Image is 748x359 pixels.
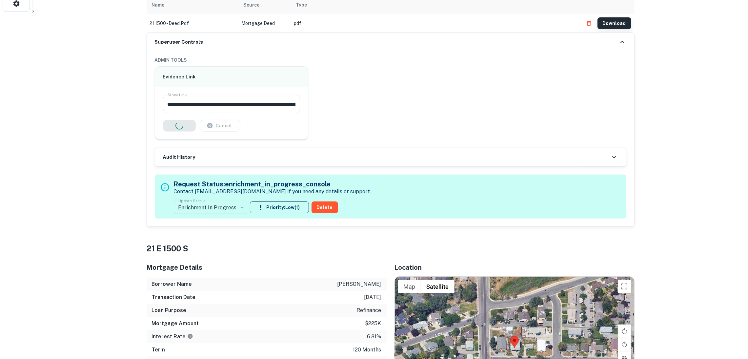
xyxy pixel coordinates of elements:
p: $225k [365,320,381,327]
td: Mortgage Deed [238,14,291,32]
div: Source [244,1,260,9]
p: refinance [357,306,381,314]
iframe: Chat Widget [715,306,748,338]
h4: 21 e 1500 s [147,243,635,254]
p: [DATE] [364,293,381,301]
button: Priority:Low(1) [250,201,309,213]
div: Name [152,1,165,9]
button: Show street map [398,280,421,293]
h6: Transaction Date [152,293,196,301]
h6: Evidence Link [163,73,300,81]
label: Slack Link [168,92,187,97]
h6: Term [152,346,165,354]
button: Rotate map counterclockwise [618,338,631,351]
h5: Mortgage Details [147,263,387,272]
div: Type [296,1,307,9]
p: Contact [EMAIL_ADDRESS][DOMAIN_NAME] if you need any details or support. [174,188,371,196]
p: 6.81% [367,333,381,341]
h6: Borrower Name [152,280,192,288]
p: [PERSON_NAME] [337,280,381,288]
h6: Superuser Controls [155,38,203,46]
button: Delete file [583,18,595,29]
td: 21 1500 - deed.pdf [147,14,238,32]
h6: ADMIN TOOLS [155,56,626,64]
h5: Location [394,263,635,272]
button: Toggle fullscreen view [618,280,631,293]
svg: The interest rates displayed on the website are for informational purposes only and may be report... [187,333,193,339]
h6: Loan Purpose [152,306,187,314]
button: Rotate map clockwise [618,325,631,338]
label: Update Status [178,198,206,203]
h6: Interest Rate [152,333,193,341]
p: 120 months [353,346,381,354]
h6: Mortgage Amount [152,320,199,327]
button: Download [597,17,631,29]
h6: Audit History [163,154,195,161]
div: Enrichment In Progress [174,198,247,217]
h5: Request Status: enrichment_in_progress_console [174,179,371,189]
button: Delete [312,201,338,213]
button: Show satellite imagery [421,280,455,293]
td: pdf [291,14,580,32]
